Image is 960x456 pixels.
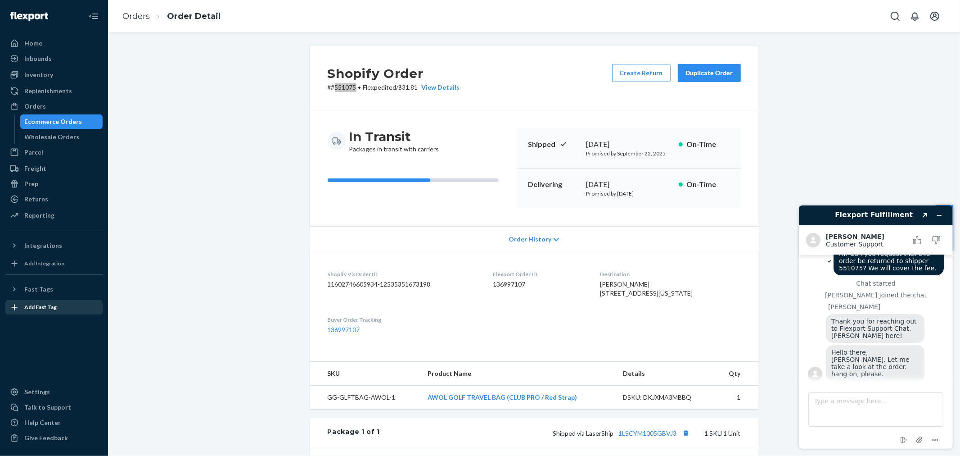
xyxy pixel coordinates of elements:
div: Add Integration [24,260,64,267]
a: Freight [5,161,103,176]
button: Open Search Box [886,7,904,25]
a: Parcel [5,145,103,160]
a: Reporting [5,208,103,223]
a: Help Center [5,415,103,430]
a: Replenishments [5,84,103,98]
th: Qty [715,362,759,386]
iframe: Find more information here [792,198,960,456]
div: Fast Tags [24,285,53,294]
a: Inventory [5,68,103,82]
div: Add Fast Tag [24,303,57,311]
dd: 136997107 [493,280,586,289]
button: Fast Tags [5,282,103,296]
span: [PERSON_NAME] [STREET_ADDRESS][US_STATE] [600,280,693,297]
button: Give Feedback [5,431,103,445]
a: Returns [5,192,103,206]
p: Promised by [DATE] [586,190,672,197]
a: Add Integration [5,256,103,271]
div: Package 1 of 1 [328,427,380,439]
div: Inbounds [24,54,52,63]
p: On-Time [686,139,730,150]
div: Packages in transit with carriers [349,128,439,154]
span: Flexpedited [363,83,397,91]
a: Add Fast Tag [5,300,103,315]
button: Close Navigation [85,7,103,25]
dd: 11602746605934-12535351673198 [328,280,479,289]
a: Ecommerce Orders [20,114,103,129]
p: # #551075 / $31.81 [328,83,460,92]
a: Settings [5,385,103,399]
h3: In Transit [349,128,439,145]
div: Wholesale Orders [25,132,80,141]
a: Wholesale Orders [20,130,103,144]
dt: Buyer Order Tracking [328,316,479,324]
div: Give Feedback [24,433,68,442]
div: Returns [24,195,48,204]
span: Shipped via LaserShip [553,429,692,437]
span: Chat [20,6,38,14]
button: Duplicate Order [678,64,741,82]
div: Orders [24,102,46,111]
a: AWOL GOLF TRAVEL BAG (CLUB PRO / Red Strap) [428,393,577,401]
p: Shipped [528,139,579,150]
button: Talk to Support [5,400,103,415]
img: Flexport logo [10,12,48,21]
ol: breadcrumbs [115,3,228,30]
div: Replenishments [24,87,72,96]
a: Order Detail [167,11,221,21]
div: [DATE] [586,139,672,150]
dt: Flexport Order ID [493,270,586,278]
a: 1LSCYM1005GBVJ3 [619,429,677,437]
th: Product Name [420,362,616,386]
h2: Shopify Order [328,64,460,83]
div: Ecommerce Orders [25,117,82,126]
button: Create Return [612,64,671,82]
div: Settings [24,388,50,397]
th: SKU [310,362,421,386]
div: [DATE] [586,179,672,190]
div: Talk to Support [24,403,71,412]
th: Details [616,362,715,386]
button: Open notifications [906,7,924,25]
p: On-Time [686,179,730,190]
p: Delivering [528,179,579,190]
button: Integrations [5,238,103,253]
div: Freight [24,164,46,173]
div: Reporting [24,211,54,220]
div: DSKU: DKJXMA3MBBQ [623,393,708,402]
a: Home [5,36,103,50]
dt: Shopify V3 Order ID [328,270,479,278]
div: Parcel [24,148,43,157]
span: • [358,83,361,91]
a: Orders [5,99,103,114]
a: Orders [122,11,150,21]
a: Inbounds [5,51,103,66]
div: Inventory [24,70,53,79]
div: Home [24,39,42,48]
td: GG-GLFTBAG-AWOL-1 [310,386,421,410]
div: Prep [24,179,38,188]
dt: Destination [600,270,741,278]
div: 1 SKU 1 Unit [380,427,740,439]
button: View Details [418,83,460,92]
div: Help Center [24,418,61,427]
